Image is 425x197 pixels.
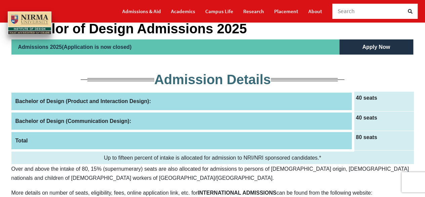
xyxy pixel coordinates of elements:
th: Total [11,131,353,150]
a: About [308,5,322,17]
td: 40 seats [353,111,414,131]
th: Bachelor of Design (Product and Interaction Design): [11,92,353,111]
a: Research [243,5,264,17]
td: Up to fifteen percent of intake is allocated for admission to NRI/NRI sponsored candidates. [11,150,414,164]
span: Search [338,7,355,15]
td: 40 seats [353,92,414,111]
a: Academics [171,5,195,17]
img: main_logo [8,11,51,35]
h2: Admissions 2025(Application is now closed) [11,39,339,55]
td: 80 seats [353,131,414,150]
b: INTERNATIONAL ADMISSIONS [198,190,276,196]
a: Campus Life [205,5,233,17]
span: Admission Details [154,72,271,87]
a: Placement [274,5,298,17]
th: Bachelor of Design (Communication Design): [11,111,353,131]
p: Over and above the intake of 80, 15% (supernumerary) seats are also allocated for admissions to p... [11,164,414,183]
a: Admissions & Aid [122,5,161,17]
h5: Apply Now [339,39,413,55]
h1: Bachelor of Design Admissions 2025 [11,21,414,37]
